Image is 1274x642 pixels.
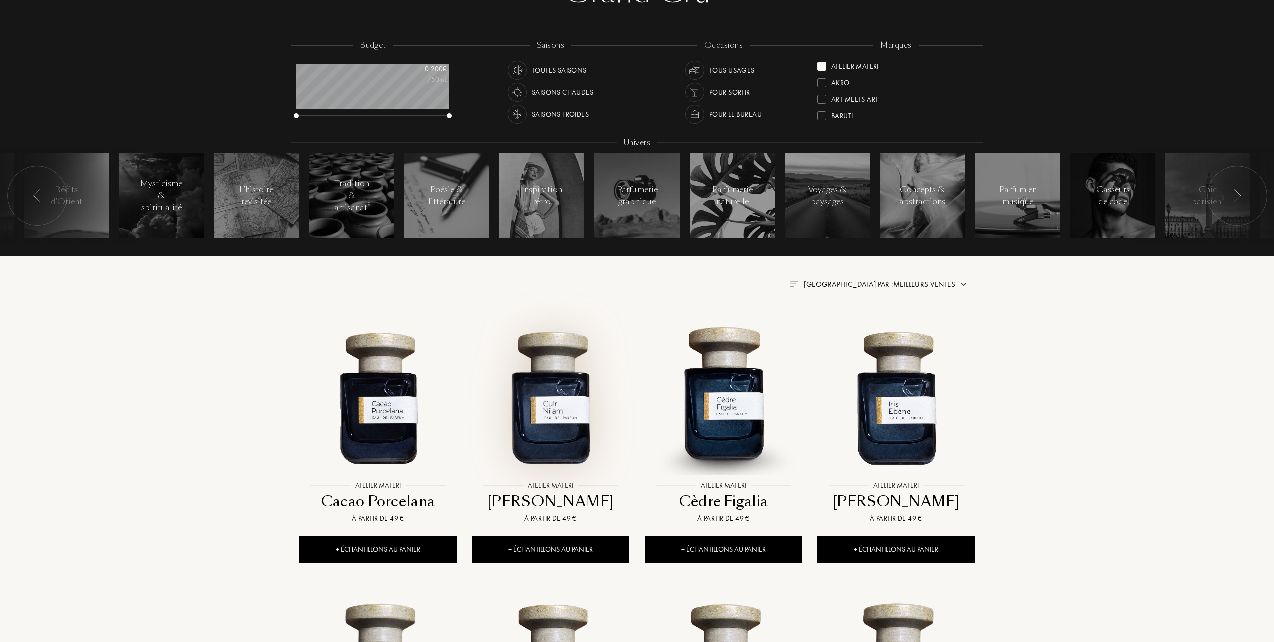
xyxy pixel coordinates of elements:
span: [GEOGRAPHIC_DATA] par : Meilleurs ventes [804,279,955,289]
div: Toutes saisons [532,61,587,80]
div: Pour sortir [709,83,750,102]
img: arrow.png [960,280,968,288]
div: 0 - 200 € [397,64,447,74]
div: marques [873,40,918,51]
div: /50mL [397,74,447,85]
div: Voyages & paysages [806,184,849,208]
div: + Échantillons au panier [817,536,975,563]
div: budget [353,40,393,51]
img: Cèdre Figalia Atelier Materi [646,319,801,475]
div: Akro [831,74,850,88]
div: Univers [617,137,657,149]
img: Iris Ebène Atelier Materi [818,319,974,475]
div: + Échantillons au panier [472,536,629,563]
div: Concepts & abstractions [899,184,945,208]
div: Parfumerie graphique [616,184,659,208]
div: Tous usages [709,61,755,80]
div: L'histoire revisitée [235,184,278,208]
img: usage_season_average_white.svg [510,63,524,77]
div: Binet-Papillon [831,124,881,137]
a: Cuir Nilam Atelier MateriAtelier Materi[PERSON_NAME]À partir de 49 € [472,308,629,536]
img: Cuir Nilam Atelier Materi [473,319,628,475]
img: usage_occasion_party_white.svg [688,85,702,99]
div: Art Meets Art [831,91,878,104]
div: saisons [530,40,571,51]
div: Mysticisme & spiritualité [140,178,183,214]
div: Parfum en musique [997,184,1039,208]
img: arr_left.svg [1233,189,1241,202]
div: À partir de 49 € [476,513,625,524]
img: usage_season_hot_white.svg [510,85,524,99]
div: Baruti [831,107,853,121]
img: arr_left.svg [33,189,41,202]
img: usage_occasion_all_white.svg [688,63,702,77]
a: Cèdre Figalia Atelier MateriAtelier MateriCèdre FigaliaÀ partir de 49 € [645,308,802,536]
div: Atelier Materi [831,58,879,71]
div: occasions [697,40,750,51]
div: Tradition & artisanat [331,178,373,214]
a: Cacao Porcelana Atelier MateriAtelier MateriCacao PorcelanaÀ partir de 49 € [299,308,457,536]
div: Parfumerie naturelle [711,184,754,208]
div: Inspiration rétro [521,184,563,208]
div: À partir de 49 € [303,513,453,524]
span: 9 [368,201,370,208]
a: Iris Ebène Atelier MateriAtelier Materi[PERSON_NAME]À partir de 49 € [817,308,975,536]
img: usage_season_cold_white.svg [510,107,524,121]
div: À partir de 49 € [821,513,971,524]
div: Saisons froides [532,105,589,124]
div: À partir de 49 € [649,513,798,524]
div: Poésie & littérature [426,184,468,208]
div: Pour le bureau [709,105,762,124]
img: usage_occasion_work_white.svg [688,107,702,121]
img: Cacao Porcelana Atelier Materi [300,319,456,475]
div: + Échantillons au panier [299,536,457,563]
div: Saisons chaudes [532,83,593,102]
div: Casseurs de code [1092,184,1134,208]
div: + Échantillons au panier [645,536,802,563]
img: filter_by.png [790,281,798,287]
